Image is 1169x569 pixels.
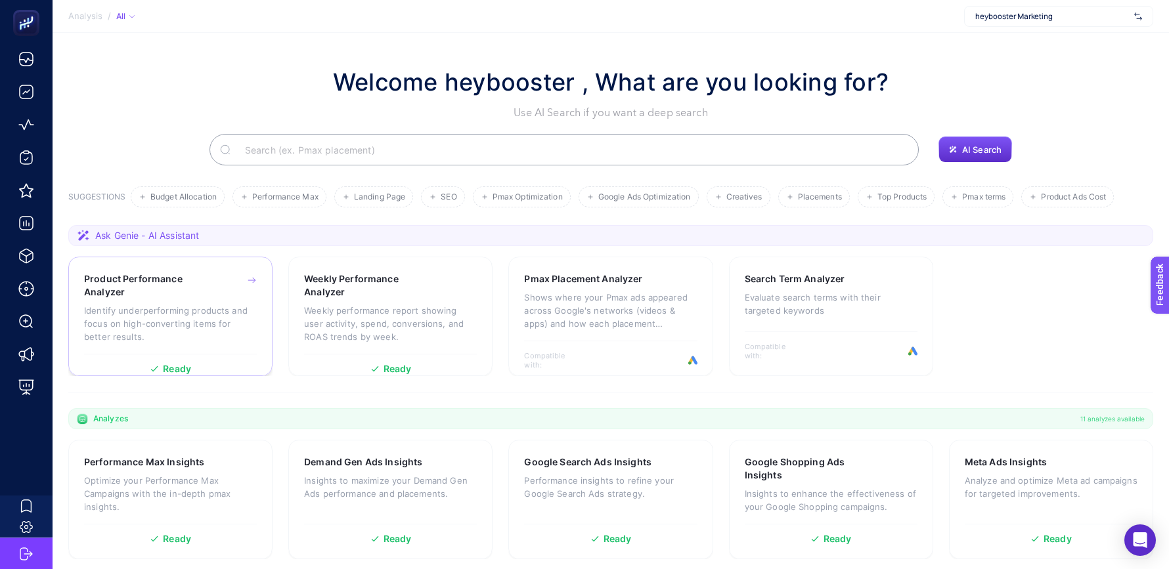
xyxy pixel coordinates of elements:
[877,192,927,202] span: Top Products
[304,455,422,469] h3: Demand Gen Ads Insights
[745,455,876,482] h3: Google Shopping Ads Insights
[8,4,50,14] span: Feedback
[1134,10,1142,23] img: svg%3e
[962,192,1005,202] span: Pmax terms
[1124,524,1156,556] div: Open Intercom Messenger
[108,11,111,21] span: /
[288,257,493,376] a: Weekly Performance AnalyzerWeekly performance report showing user activity, spend, conversions, a...
[116,11,135,22] div: All
[333,64,889,100] h1: Welcome heybooster , What are you looking for?
[965,474,1137,500] p: Analyze and optimize Meta ad campaigns for targeted improvements.
[93,413,128,424] span: Analyzes
[604,534,632,543] span: Ready
[493,192,563,202] span: Pmax Optimization
[745,487,917,513] p: Insights to enhance the effectiveness of your Google Shopping campaigns.
[524,474,697,500] p: Performance insights to refine your Google Search Ads strategy.
[234,131,908,168] input: Search
[384,534,412,543] span: Ready
[84,455,204,469] h3: Performance Max Insights
[524,291,697,330] p: Shows where your Pmax ads appeared across Google's networks (videos & apps) and how each placemen...
[95,229,199,242] span: Ask Genie - AI Assistant
[68,11,102,22] span: Analysis
[288,440,493,559] a: Demand Gen Ads InsightsInsights to maximize your Demand Gen Ads performance and placements.Ready
[726,192,762,202] span: Creatives
[304,474,477,500] p: Insights to maximize your Demand Gen Ads performance and placements.
[975,11,1129,22] span: heybooster Marketing
[798,192,842,202] span: Placements
[68,257,273,376] a: Product Performance AnalyzerIdentify underperforming products and focus on high-converting items ...
[508,257,713,376] a: Pmax Placement AnalyzerShows where your Pmax ads appeared across Google's networks (videos & apps...
[938,137,1012,163] button: AI Search
[745,272,845,285] h3: Search Term Analyzer
[441,192,456,202] span: SEO
[962,144,1002,155] span: AI Search
[524,351,583,369] span: Compatible with:
[745,342,804,360] span: Compatible with:
[84,474,257,513] p: Optimize your Performance Max Campaigns with the in-depth pmax insights.
[252,192,319,202] span: Performance Max
[524,455,651,469] h3: Google Search Ads Insights
[84,272,215,299] h3: Product Performance Analyzer
[150,192,217,202] span: Budget Allocation
[524,272,642,285] h3: Pmax Placement Analyzer
[745,291,917,317] p: Evaluate search terms with their targeted keywords
[68,440,273,559] a: Performance Max InsightsOptimize your Performance Max Campaigns with the in-depth pmax insights.R...
[598,192,691,202] span: Google Ads Optimization
[304,272,435,299] h3: Weekly Performance Analyzer
[965,455,1047,469] h3: Meta Ads Insights
[1080,413,1145,424] span: 11 analyzes available
[1041,192,1106,202] span: Product Ads Cost
[354,192,405,202] span: Landing Page
[508,440,713,559] a: Google Search Ads InsightsPerformance insights to refine your Google Search Ads strategy.Ready
[304,304,477,343] p: Weekly performance report showing user activity, spend, conversions, and ROAS trends by week.
[824,534,852,543] span: Ready
[1044,534,1072,543] span: Ready
[384,364,412,373] span: Ready
[163,364,191,373] span: Ready
[333,105,889,121] p: Use AI Search if you want a deep search
[68,192,125,207] h3: SUGGESTIONS
[729,440,933,559] a: Google Shopping Ads InsightsInsights to enhance the effectiveness of your Google Shopping campaig...
[949,440,1153,559] a: Meta Ads InsightsAnalyze and optimize Meta ad campaigns for targeted improvements.Ready
[163,534,191,543] span: Ready
[729,257,933,376] a: Search Term AnalyzerEvaluate search terms with their targeted keywordsCompatible with:
[84,304,257,343] p: Identify underperforming products and focus on high-converting items for better results.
